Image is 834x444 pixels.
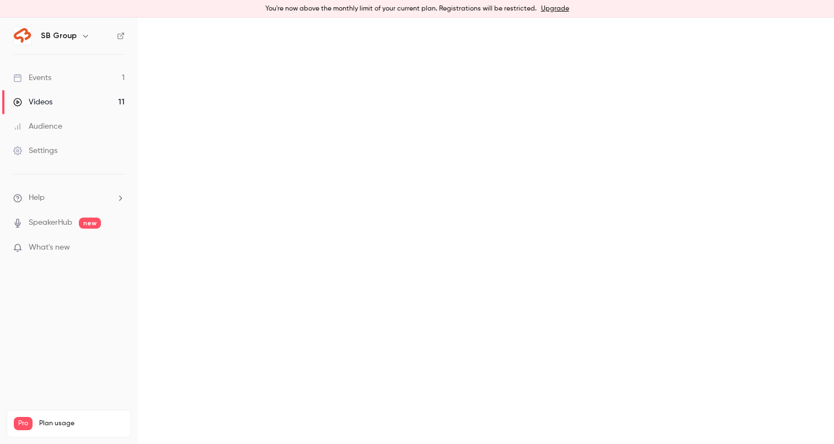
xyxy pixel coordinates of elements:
span: Pro [14,417,33,430]
span: Plan usage [39,419,124,428]
h6: SB Group [41,30,77,41]
div: Audience [13,121,62,132]
div: Settings [13,145,57,156]
div: Videos [13,97,52,108]
img: SB Group [14,27,31,45]
li: help-dropdown-opener [13,192,125,204]
span: What's new [29,242,70,253]
iframe: Noticeable Trigger [111,243,125,253]
a: Upgrade [541,4,569,13]
span: new [79,218,101,229]
div: Events [13,72,51,83]
span: Help [29,192,45,204]
a: SpeakerHub [29,217,72,229]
